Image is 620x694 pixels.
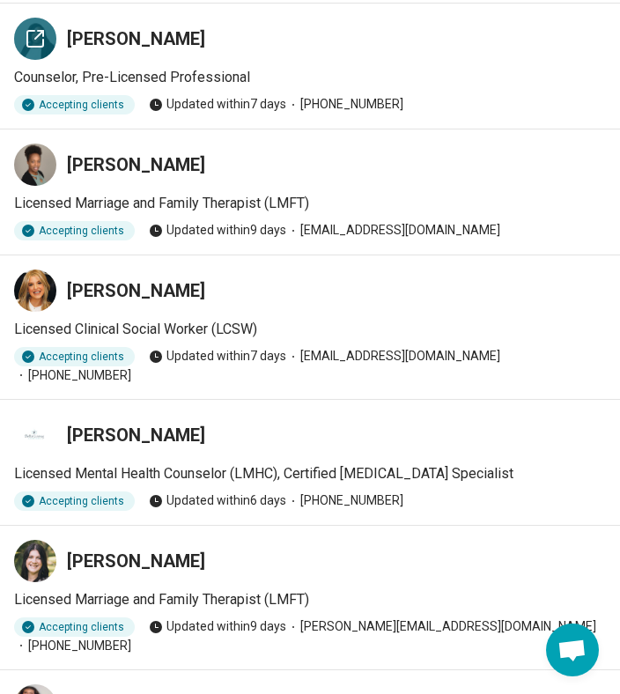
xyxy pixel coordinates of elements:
h3: [PERSON_NAME] [67,26,205,51]
div: Accepting clients [14,221,135,240]
div: Accepting clients [14,347,135,366]
div: Accepting clients [14,95,135,114]
p: Counselor, Pre-Licensed Professional [14,67,606,88]
span: Updated within 9 days [149,617,286,636]
span: Updated within 7 days [149,95,286,114]
span: Updated within 6 days [149,491,286,510]
h3: [PERSON_NAME] [67,152,205,177]
h3: [PERSON_NAME] [67,549,205,573]
p: Licensed Marriage and Family Therapist (LMFT) [14,589,606,610]
p: Licensed Marriage and Family Therapist (LMFT) [14,193,606,214]
span: [PHONE_NUMBER] [286,95,403,114]
span: [PHONE_NUMBER] [14,637,131,655]
span: [EMAIL_ADDRESS][DOMAIN_NAME] [286,221,500,240]
div: Open chat [546,624,599,676]
span: [PHONE_NUMBER] [14,366,131,385]
div: Accepting clients [14,491,135,511]
span: [PERSON_NAME][EMAIL_ADDRESS][DOMAIN_NAME] [286,617,596,636]
span: Updated within 7 days [149,347,286,365]
span: [PHONE_NUMBER] [286,491,403,510]
span: Updated within 9 days [149,221,286,240]
div: Accepting clients [14,617,135,637]
h3: [PERSON_NAME] [67,278,205,303]
p: Licensed Mental Health Counselor (LMHC), Certified [MEDICAL_DATA] Specialist [14,463,606,484]
h3: [PERSON_NAME] [67,423,205,447]
p: Licensed Clinical Social Worker (LCSW) [14,319,606,340]
span: [EMAIL_ADDRESS][DOMAIN_NAME] [286,347,500,365]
